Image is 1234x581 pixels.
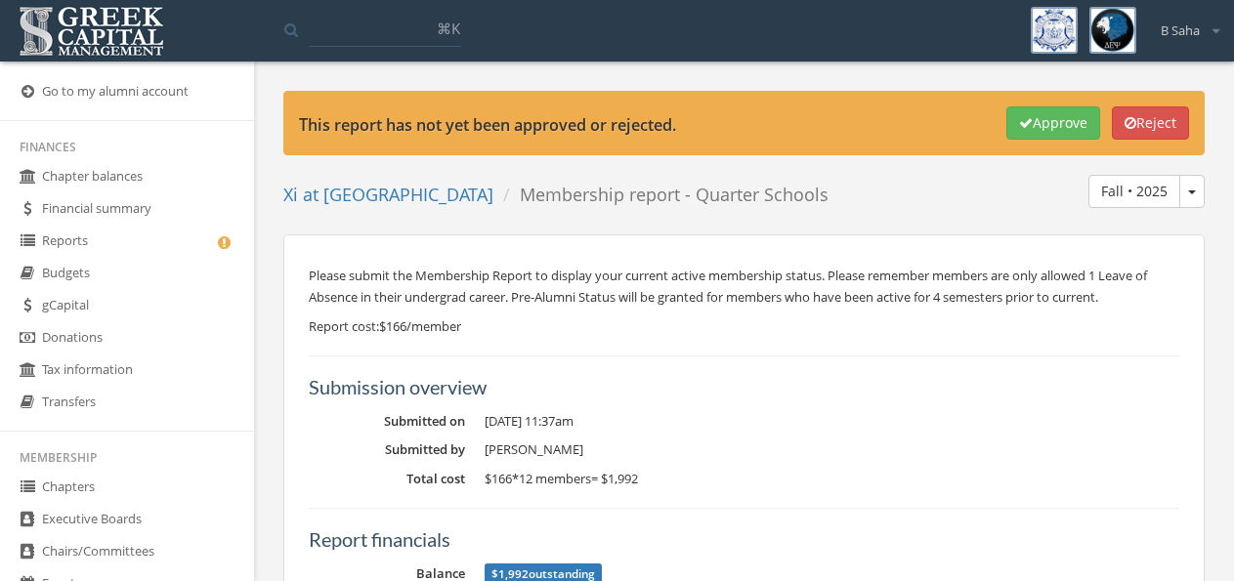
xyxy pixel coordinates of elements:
span: ⌘K [437,19,460,38]
span: = [591,470,598,487]
span: B Saha [1161,21,1200,40]
dt: Submitted by [309,440,465,459]
span: $166 [485,470,512,487]
span: Report cost: $166/member [309,317,461,335]
button: Fall • 2025 [1088,175,1180,208]
button: Reject [1112,106,1189,140]
li: Membership report - Quarter Schools [493,183,829,208]
h5: Report financials [309,528,1179,550]
span: [PERSON_NAME] [485,440,583,458]
span: $1,992 [601,470,638,487]
dt: Total cost [309,470,465,488]
a: Xi at [GEOGRAPHIC_DATA] [283,183,493,206]
p: Please submit the Membership Report to display your current active membership status. Please reme... [309,265,1179,308]
span: $1,992 [491,565,529,581]
button: Approve [1006,106,1100,140]
strong: This report has not yet been approved or rejected. [299,114,676,136]
span: [DATE] 11:37am [485,412,574,430]
div: B Saha [1148,7,1219,40]
dt: Submitted on [309,412,465,431]
h5: Submission overview [309,376,1179,397]
span: 12 members [519,470,591,487]
button: Fall • 2025 [1179,175,1205,208]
